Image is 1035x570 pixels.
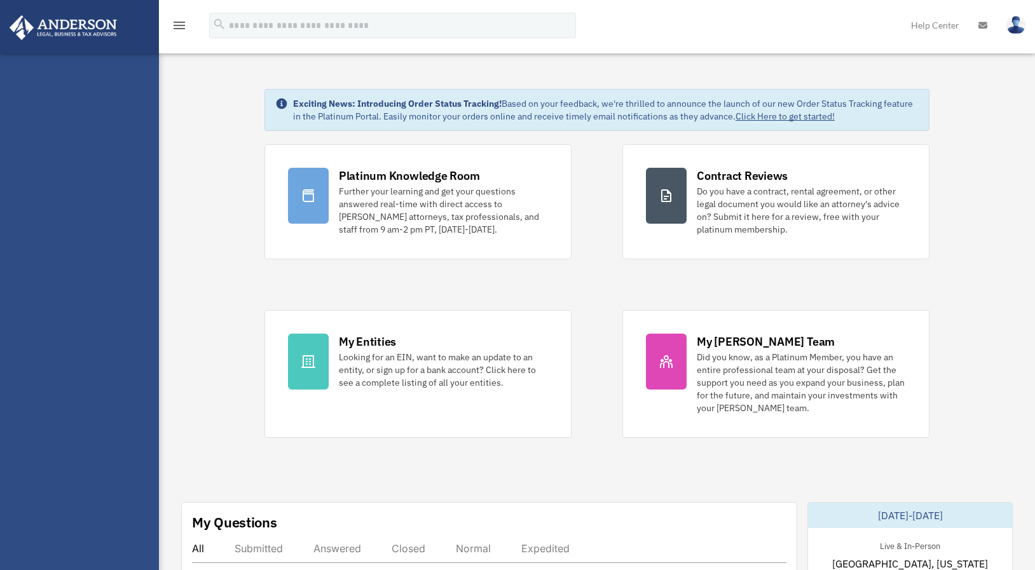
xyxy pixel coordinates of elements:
div: All [192,542,204,555]
img: User Pic [1006,16,1025,34]
div: Submitted [235,542,283,555]
div: [DATE]-[DATE] [808,503,1012,528]
a: menu [172,22,187,33]
div: Do you have a contract, rental agreement, or other legal document you would like an attorney's ad... [697,185,906,236]
div: Further your learning and get your questions answered real-time with direct access to [PERSON_NAM... [339,185,548,236]
div: My [PERSON_NAME] Team [697,334,835,349]
div: Answered [313,542,361,555]
div: Platinum Knowledge Room [339,168,480,184]
a: Platinum Knowledge Room Further your learning and get your questions answered real-time with dire... [264,144,572,259]
div: My Questions [192,513,277,532]
div: Expedited [521,542,570,555]
div: My Entities [339,334,396,349]
div: Contract Reviews [697,168,788,184]
i: menu [172,18,187,33]
a: Contract Reviews Do you have a contract, rental agreement, or other legal document you would like... [622,144,929,259]
a: My [PERSON_NAME] Team Did you know, as a Platinum Member, you have an entire professional team at... [622,310,929,438]
div: Live & In-Person [870,538,950,552]
strong: Exciting News: Introducing Order Status Tracking! [293,98,502,109]
a: My Entities Looking for an EIN, want to make an update to an entity, or sign up for a bank accoun... [264,310,572,438]
div: Normal [456,542,491,555]
div: Closed [392,542,425,555]
div: Based on your feedback, we're thrilled to announce the launch of our new Order Status Tracking fe... [293,97,919,123]
img: Anderson Advisors Platinum Portal [6,15,121,40]
div: Looking for an EIN, want to make an update to an entity, or sign up for a bank account? Click her... [339,351,548,389]
a: Click Here to get started! [736,111,835,122]
i: search [212,17,226,31]
div: Did you know, as a Platinum Member, you have an entire professional team at your disposal? Get th... [697,351,906,414]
